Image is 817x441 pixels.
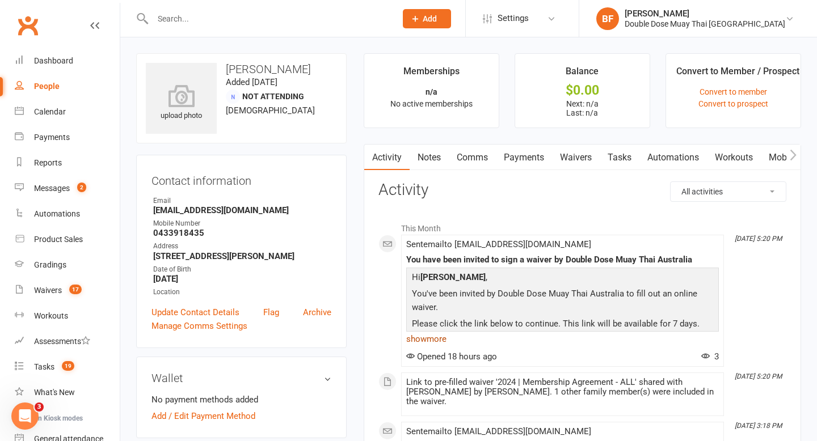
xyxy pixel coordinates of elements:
[153,251,331,261] strong: [STREET_ADDRESS][PERSON_NAME]
[15,329,120,354] a: Assessments
[34,260,66,269] div: Gradings
[406,351,497,362] span: Opened 18 hours ago
[35,402,44,412] span: 3
[15,303,120,329] a: Workouts
[406,378,719,406] div: Link to pre-filled waiver '2024 | Membership Agreement - ALL' shared with [PERSON_NAME] by [PERSO...
[34,107,66,116] div: Calendar
[153,196,331,206] div: Email
[698,99,768,108] a: Convert to prospect
[15,201,120,227] a: Automations
[226,105,315,116] span: [DEMOGRAPHIC_DATA]
[34,209,80,218] div: Automations
[566,64,599,84] div: Balance
[15,48,120,74] a: Dashboard
[426,87,437,96] strong: n/a
[15,125,120,150] a: Payments
[153,241,331,252] div: Address
[410,145,449,171] a: Notes
[34,184,70,193] div: Messages
[406,426,591,436] span: Sent email to [EMAIL_ADDRESS][DOMAIN_NAME]
[15,150,120,176] a: Reports
[378,181,786,199] h3: Activity
[403,9,451,28] button: Add
[735,235,782,243] i: [DATE] 5:20 PM
[390,99,473,108] span: No active memberships
[149,11,388,27] input: Search...
[34,286,62,295] div: Waivers
[409,287,716,317] p: You've been invited by Double Dose Muay Thai Australia to fill out an online waiver.
[420,272,486,282] strong: [PERSON_NAME]
[34,362,54,371] div: Tasks
[151,409,255,423] a: Add / Edit Payment Method
[15,74,120,99] a: People
[15,227,120,252] a: Product Sales
[403,64,460,84] div: Memberships
[151,393,331,406] li: No payment methods added
[406,331,719,347] a: show more
[153,205,331,215] strong: [EMAIL_ADDRESS][DOMAIN_NAME]
[303,306,331,319] a: Archive
[409,270,716,287] p: Hi ,
[15,380,120,405] a: What's New
[735,372,782,380] i: [DATE] 5:20 PM
[34,56,73,65] div: Dashboard
[552,145,600,171] a: Waivers
[707,145,761,171] a: Workouts
[498,6,529,31] span: Settings
[525,84,639,96] div: $0.00
[676,64,799,84] div: Convert to Member / Prospect
[153,218,331,229] div: Mobile Number
[364,145,410,171] a: Activity
[449,145,496,171] a: Comms
[639,145,707,171] a: Automations
[151,306,239,319] a: Update Contact Details
[226,77,277,87] time: Added [DATE]
[34,133,70,142] div: Payments
[151,372,331,384] h3: Wallet
[34,158,62,167] div: Reports
[153,228,331,238] strong: 0433918435
[263,306,279,319] a: Flag
[153,274,331,284] strong: [DATE]
[409,317,716,333] p: Please click the link below to continue. This link will be available for 7 days.
[146,63,337,75] h3: [PERSON_NAME]
[596,7,619,30] div: BF
[242,92,304,101] span: Not Attending
[34,388,75,397] div: What's New
[525,99,639,117] p: Next: n/a Last: n/a
[153,264,331,275] div: Date of Birth
[153,287,331,298] div: Location
[34,82,60,91] div: People
[378,217,786,235] li: This Month
[406,239,591,249] span: Sent email to [EMAIL_ADDRESS][DOMAIN_NAME]
[600,145,639,171] a: Tasks
[151,170,331,187] h3: Contact information
[15,99,120,125] a: Calendar
[735,422,782,430] i: [DATE] 3:18 PM
[14,11,42,40] a: Clubworx
[423,14,437,23] span: Add
[625,19,785,29] div: Double Dose Muay Thai [GEOGRAPHIC_DATA]
[406,255,719,265] div: You have been invited to sign a waiver by Double Dose Muay Thai Australia
[700,87,767,96] a: Convert to member
[69,285,82,294] span: 17
[11,402,39,430] iframe: Intercom live chat
[34,337,90,346] div: Assessments
[34,311,68,320] div: Workouts
[15,176,120,201] a: Messages 2
[496,145,552,171] a: Payments
[625,9,785,19] div: [PERSON_NAME]
[146,84,217,122] div: upload photo
[151,319,247,333] a: Manage Comms Settings
[701,351,719,362] span: 3
[77,183,86,192] span: 2
[15,252,120,278] a: Gradings
[34,235,83,244] div: Product Sales
[15,278,120,303] a: Waivers 17
[62,361,74,371] span: 19
[15,354,120,380] a: Tasks 19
